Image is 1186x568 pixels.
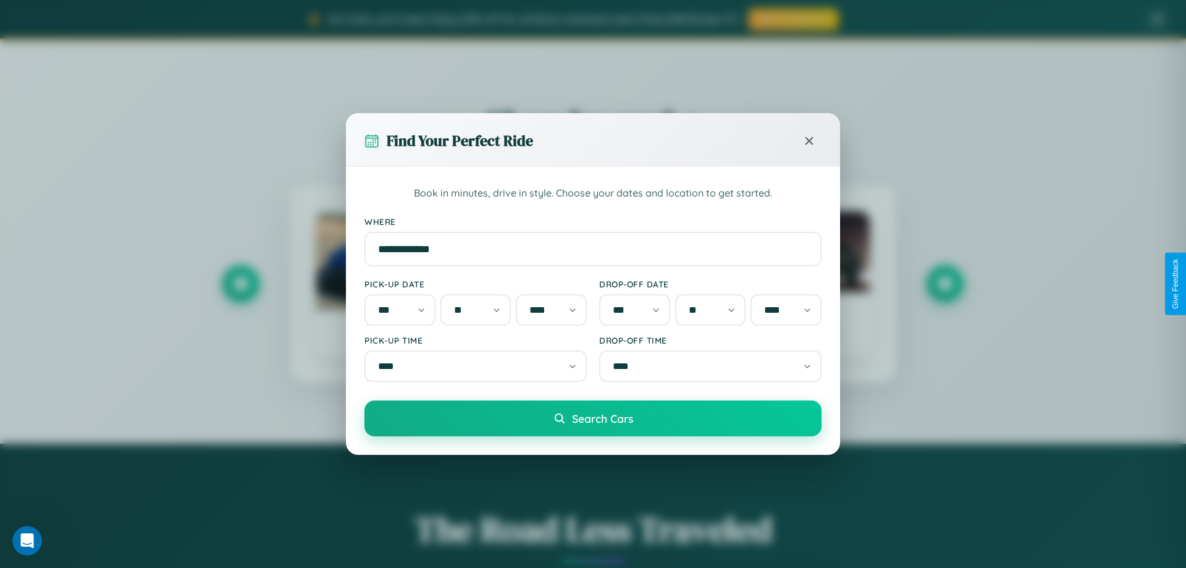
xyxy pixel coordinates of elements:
[364,401,822,436] button: Search Cars
[364,335,587,345] label: Pick-up Time
[364,185,822,201] p: Book in minutes, drive in style. Choose your dates and location to get started.
[599,335,822,345] label: Drop-off Time
[364,216,822,227] label: Where
[364,279,587,289] label: Pick-up Date
[572,412,633,425] span: Search Cars
[387,130,533,151] h3: Find Your Perfect Ride
[599,279,822,289] label: Drop-off Date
